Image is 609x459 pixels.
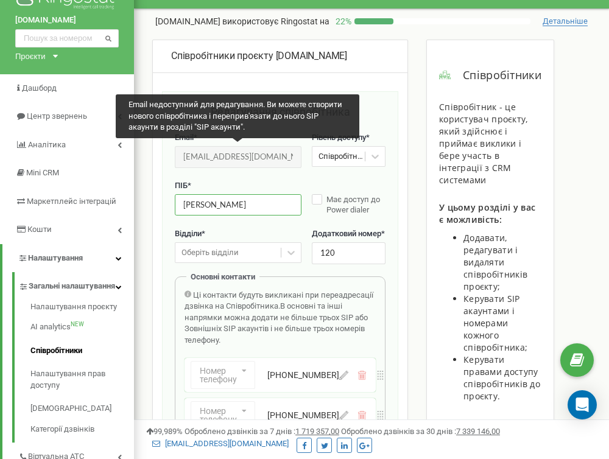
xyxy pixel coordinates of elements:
[22,83,57,93] span: Дашборд
[312,229,381,238] span: Додатковий номер
[568,390,597,419] div: Open Intercom Messenger
[185,301,368,345] span: В основні та інші напрямки можна додати не більше трьох SIP або Зовнішніх SIP акаунтів і не більш...
[155,15,329,27] p: [DOMAIN_NAME]
[341,427,500,436] span: Оброблено дзвінків за 30 днів :
[28,140,66,149] span: Аналiтика
[171,49,389,63] div: [DOMAIN_NAME]
[30,397,134,421] a: [DEMOGRAPHIC_DATA]
[175,181,188,190] span: ПІБ
[18,272,134,297] a: Загальні налаштування
[152,439,289,448] a: [EMAIL_ADDRESS][DOMAIN_NAME]
[543,16,588,26] span: Детальніше
[439,101,529,186] span: Співробітник - це користувач проєкту, який здійснює і приймає виклики і бере участь в інтеграції ...
[463,232,527,292] span: Додавати, редагувати і видаляти співробітників проєкту;
[463,293,527,353] span: Керувати SIP акаунтами і номерами кожного співробітника;
[185,398,376,432] div: Номер телефону[PHONE_NUMBER]
[26,168,59,177] span: Mini CRM
[329,15,354,27] p: 22 %
[30,339,134,363] a: Співробітники
[312,242,385,264] input: Вкажіть додатковий номер
[295,427,339,436] u: 1 719 357,00
[185,358,376,392] div: Номер телефону[PHONE_NUMBER]
[15,15,119,26] a: [DOMAIN_NAME]
[463,354,540,402] span: Керувати правами доступу співробітників до проєкту.
[267,409,339,421] div: [PHONE_NUMBER]
[15,29,119,47] input: Пошук за номером
[30,315,134,339] a: AI analyticsNEW
[30,421,134,435] a: Категорії дзвінків
[312,133,366,142] span: Рівень доступу
[175,194,301,215] input: Введіть ПІБ
[171,50,273,61] span: Співробітники проєкту
[326,195,380,214] span: Має доступ до Power dialer
[175,229,202,238] span: Відділи
[28,253,83,262] span: Налаштування
[451,68,541,83] span: Співробітники
[456,427,500,436] u: 7 339 146,00
[439,201,535,225] span: У цьому розділі у вас є можливість:
[175,146,301,167] input: Введіть Email
[30,301,134,316] a: Налаштування проєкту
[222,16,329,26] span: використовує Ringostat на
[27,197,116,206] span: Маркетплейс інтеграцій
[191,272,255,281] span: Основні контакти
[2,244,134,273] a: Налаштування
[15,51,46,62] div: Проєкти
[30,362,134,397] a: Налаштування прав доступу
[319,151,366,163] div: Співробітники
[175,133,194,142] span: Email
[27,111,87,121] span: Центр звернень
[211,105,350,118] span: Редагування співробітника
[185,290,373,311] span: Ці контакти будуть викликані при переадресації дзвінка на Співробітника.
[27,225,52,234] span: Кошти
[146,427,183,436] span: 99,989%
[185,427,339,436] span: Оброблено дзвінків за 7 днів :
[29,281,115,292] span: Загальні налаштування
[181,247,239,259] div: Оберіть відділи
[267,369,339,381] div: [PHONE_NUMBER]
